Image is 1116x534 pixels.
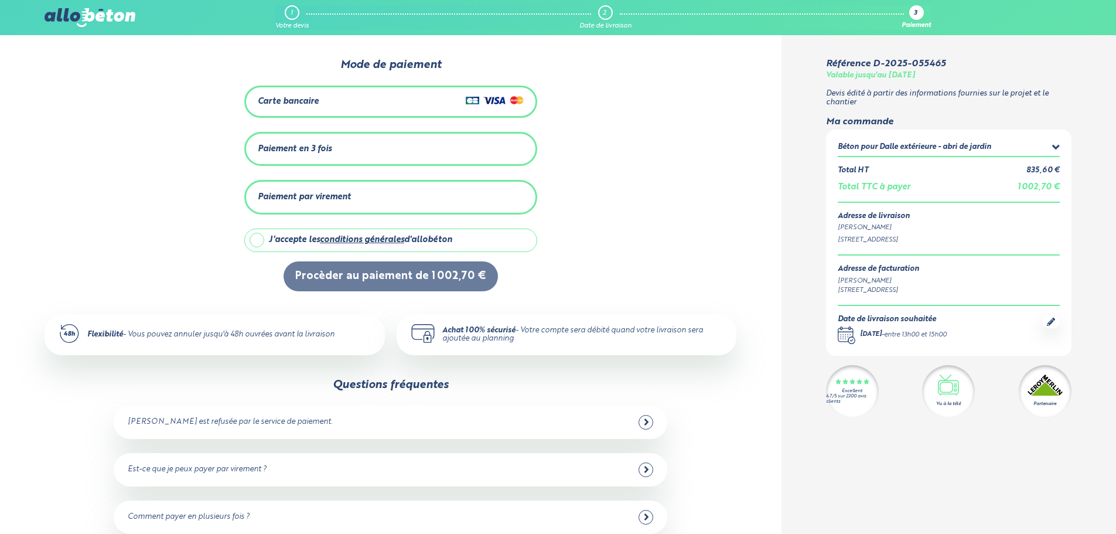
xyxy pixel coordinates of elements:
[128,418,332,427] div: [PERSON_NAME] est refusée par le service de paiement.
[258,192,351,202] div: Paiement par virement
[1026,166,1060,175] div: 835,60 €
[603,9,606,17] div: 2
[838,285,919,295] div: [STREET_ADDRESS]
[579,5,632,30] a: 2 Date de livraison
[466,93,524,107] img: Cartes de crédit
[183,59,598,72] div: Mode de paiement
[838,315,947,324] div: Date de livraison souhaitée
[902,22,931,30] div: Paiement
[284,261,498,291] button: Procèder au paiement de 1 002,70 €
[826,59,946,69] div: Référence D-2025-055465
[826,117,1071,127] div: Ma commande
[838,265,919,274] div: Adresse de facturation
[1018,183,1060,191] span: 1 002,70 €
[1012,488,1103,521] iframe: Help widget launcher
[128,513,250,522] div: Comment payer en plusieurs fois ?
[333,379,449,392] div: Questions fréquentes
[87,331,123,338] strong: Flexibilité
[275,5,309,30] a: 1 Votre devis
[320,236,404,244] a: conditions générales
[838,141,1060,156] summary: Béton pour Dalle extérieure - abri de jardin
[1033,400,1056,407] div: Partenaire
[442,326,516,334] strong: Achat 100% sécurisé
[884,330,947,340] div: entre 13h00 et 15h00
[291,9,293,17] div: 1
[902,5,931,30] a: 3 Paiement
[914,10,917,18] div: 3
[258,144,332,154] div: Paiement en 3 fois
[838,182,910,192] div: Total TTC à payer
[842,389,862,394] div: Excellent
[826,394,879,404] div: 4.7/5 sur 2300 avis clients
[838,235,1060,245] div: [STREET_ADDRESS]
[579,22,632,30] div: Date de livraison
[128,465,267,474] div: Est-ce que je peux payer par virement ?
[442,326,722,343] div: - Votre compte sera débité quand votre livraison sera ajoutée au planning
[45,8,135,27] img: allobéton
[275,22,309,30] div: Votre devis
[87,331,335,339] div: - Vous pouvez annuler jusqu'à 48h ouvrées avant la livraison
[838,276,919,286] div: [PERSON_NAME]
[936,400,961,407] div: Vu à la télé
[269,235,452,245] div: J'accepte les d'allobéton
[258,97,319,107] div: Carte bancaire
[860,330,882,340] div: [DATE]
[838,223,1060,233] div: [PERSON_NAME]
[826,72,915,80] div: Valable jusqu'au [DATE]
[838,166,868,175] div: Total HT
[826,90,1071,107] p: Devis édité à partir des informations fournies sur le projet et le chantier
[838,212,1060,221] div: Adresse de livraison
[860,330,947,340] div: -
[838,143,991,152] div: Béton pour Dalle extérieure - abri de jardin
